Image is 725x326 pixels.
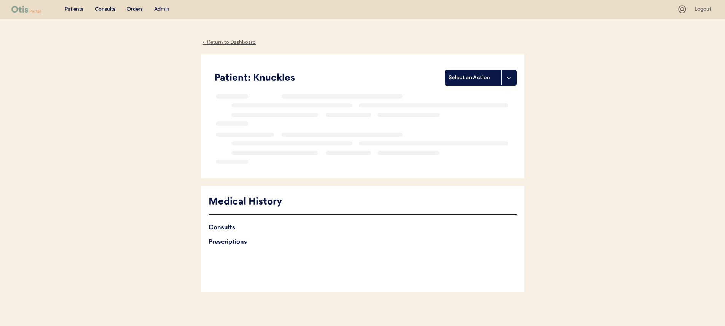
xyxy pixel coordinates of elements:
div: Consults [95,6,115,13]
div: Patients [65,6,83,13]
div: Consults [209,222,517,233]
div: Select an Action [449,74,497,81]
div: Patient: Knuckles [214,71,445,86]
div: Orders [127,6,143,13]
div: Logout [695,6,714,13]
div: ← Return to Dashboard [201,38,258,47]
div: Admin [154,6,169,13]
div: Medical History [209,195,517,209]
div: Prescriptions [209,237,517,248]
